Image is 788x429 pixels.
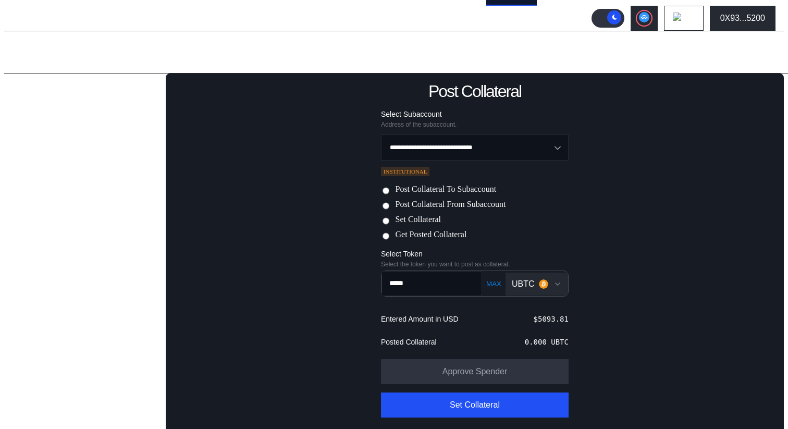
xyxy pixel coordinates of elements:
[395,215,441,226] label: Set Collateral
[381,261,569,268] div: Select the token you want to post as collateral.
[512,279,535,289] div: UBTC
[18,206,86,216] div: Balance Collateral
[710,6,775,31] button: 0X93...5200
[15,152,163,167] div: Set Withdrawal
[25,221,146,234] div: Post Collateral
[18,189,54,199] div: Collateral
[544,283,550,289] img: hyperevm-CUbfO1az.svg
[18,121,41,130] div: Loans
[381,314,459,324] div: Entered Amount in USD
[534,315,569,323] div: $ 5093.81
[539,279,548,289] img: ubtc.jpg
[381,134,569,161] button: Open menu
[720,14,765,23] div: 0X93...5200
[381,167,429,176] div: INSTITUTIONAL
[525,338,569,346] div: 0.000 UBTC
[381,393,569,418] button: Set Collateral
[381,121,569,128] div: Address of the subaccount.
[395,230,466,241] label: Get Posted Collateral
[664,6,704,31] button: chain logo
[13,43,93,62] div: Admin Page
[395,200,506,211] label: Post Collateral From Subaccount
[673,13,684,24] img: chain logo
[15,169,163,184] div: Set Loan Fees
[483,279,504,288] button: MAX
[381,249,569,259] div: Select Token
[381,109,569,119] div: Select Subaccount
[381,359,569,384] button: Approve Spender
[428,82,521,101] div: Post Collateral
[381,337,437,347] div: Posted Collateral
[18,104,67,113] div: Subaccounts
[395,185,496,195] label: Post Collateral To Subaccount
[506,273,568,296] button: Open menu for selecting token for payment
[15,135,163,150] div: Withdraw to Lender
[18,87,71,96] div: Lending Pools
